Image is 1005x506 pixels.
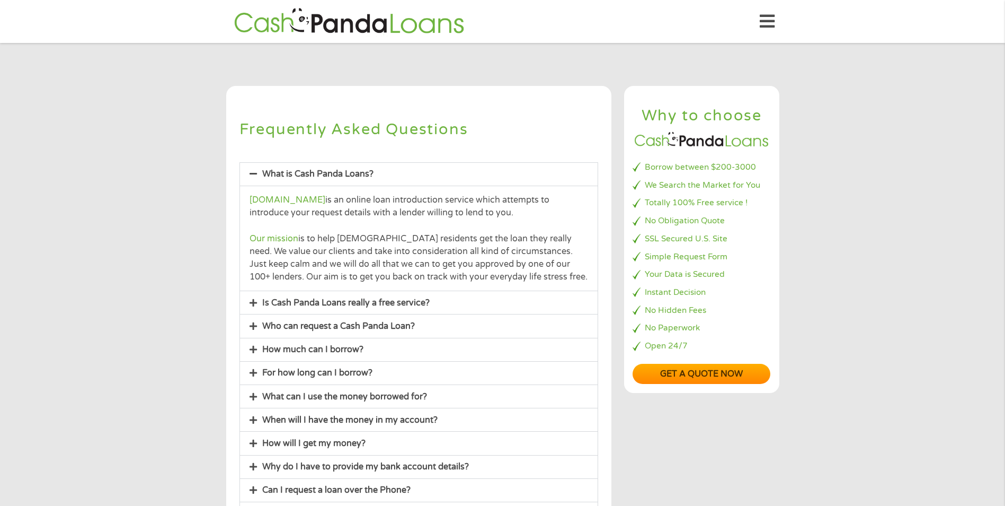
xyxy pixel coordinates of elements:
li: No Obligation Quote [633,215,770,227]
div: Is Cash Panda Loans really a free service? [240,291,598,314]
a: Who can request a Cash Panda Loan? [262,321,415,331]
a: What is Cash Panda Loans? [262,169,373,179]
li: Simple Request Form [633,251,770,263]
div: When will I have the money in my account? [240,408,598,431]
li: We Search the Market for You [633,179,770,191]
div: Why do I have to provide my bank account details? [240,456,598,478]
div: For how long can I borrow? [240,362,598,385]
h2: Why to choose [633,106,770,126]
a: Our mission [250,233,298,244]
li: Borrow between $200-3000 [633,161,770,173]
p: is to help [DEMOGRAPHIC_DATA] residents get the loan they really need. We value our clients and t... [250,232,588,284]
div: How will I get my money? [240,432,598,455]
li: Open 24/7 [633,340,770,352]
a: What can I use the money borrowed for? [262,391,427,402]
div: How much can I borrow? [240,338,598,361]
li: Your Data is Secured [633,268,770,281]
a: How will I get my money? [262,438,366,449]
li: Totally 100% Free service ! [633,197,770,209]
li: No Paperwork [633,322,770,334]
div: What can I use the money borrowed for? [240,385,598,408]
li: Instant Decision [633,286,770,299]
div: Who can request a Cash Panda Loan? [240,315,598,337]
a: Can I request a loan over the Phone? [262,485,411,495]
div: What is Cash Panda Loans? [240,186,598,291]
a: How much can I borrow? [262,344,363,355]
a: Get a quote now [633,364,770,385]
div: What is Cash Panda Loans? [240,163,598,186]
a: [DOMAIN_NAME] [250,195,325,205]
li: SSL Secured U.S. Site [633,233,770,245]
div: Can I request a loan over the Phone? [240,479,598,502]
a: When will I have the money in my account? [262,415,438,425]
li: No Hidden Fees [633,304,770,317]
a: For how long can I borrow? [262,368,372,378]
img: GetLoanNow Logo [231,6,467,37]
h2: Frequently Asked Questions [239,122,598,137]
a: Is Cash Panda Loans really a free service? [262,298,430,308]
a: Why do I have to provide my bank account details? [262,461,469,472]
p: is an online loan introduction service which attempts to introduce your request details with a le... [250,194,588,220]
